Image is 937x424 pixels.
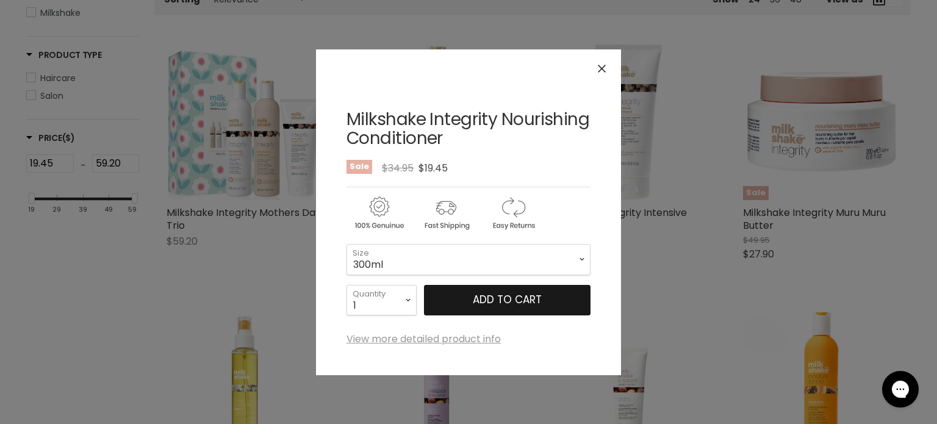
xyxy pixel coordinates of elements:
[473,292,542,307] span: Add to cart
[481,195,545,232] img: returns.gif
[424,285,591,315] button: Add to cart
[589,56,615,82] button: Close
[876,367,925,412] iframe: Gorgias live chat messenger
[382,161,414,175] span: $34.95
[346,334,501,345] a: View more detailed product info
[346,107,589,150] a: Milkshake Integrity Nourishing Conditioner
[346,160,372,174] span: Sale
[418,161,448,175] span: $19.45
[346,195,411,232] img: genuine.gif
[346,285,417,315] select: Quantity
[414,195,478,232] img: shipping.gif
